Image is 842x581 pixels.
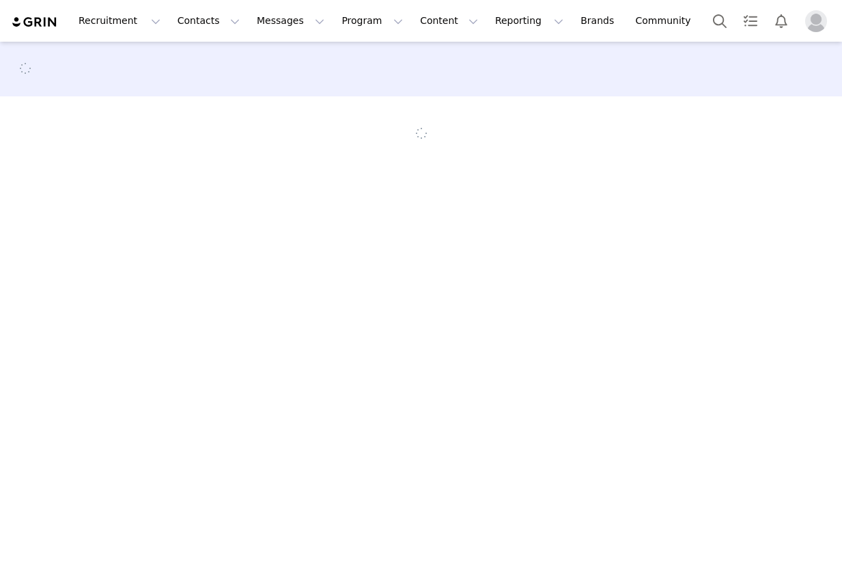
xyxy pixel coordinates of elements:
[333,5,411,36] button: Program
[412,5,486,36] button: Content
[572,5,626,36] a: Brands
[797,10,841,32] button: Profile
[11,16,59,29] img: grin logo
[628,5,705,36] a: Community
[735,5,766,36] a: Tasks
[70,5,169,36] button: Recruitment
[805,10,827,32] img: placeholder-profile.jpg
[766,5,796,36] button: Notifications
[169,5,248,36] button: Contacts
[705,5,735,36] button: Search
[487,5,572,36] button: Reporting
[249,5,333,36] button: Messages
